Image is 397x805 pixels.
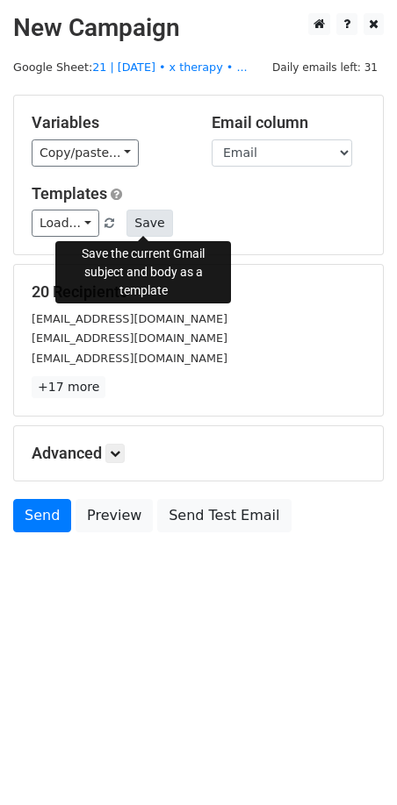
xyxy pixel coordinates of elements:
h5: Advanced [32,444,365,463]
a: Send Test Email [157,499,291,532]
h5: Email column [212,113,365,132]
a: Templates [32,184,107,203]
a: Load... [32,210,99,237]
h5: Variables [32,113,185,132]
small: [EMAIL_ADDRESS][DOMAIN_NAME] [32,331,227,345]
a: Daily emails left: 31 [266,61,384,74]
a: +17 more [32,376,105,398]
a: Send [13,499,71,532]
iframe: Chat Widget [309,721,397,805]
small: [EMAIL_ADDRESS][DOMAIN_NAME] [32,352,227,365]
h2: New Campaign [13,13,384,43]
div: Save the current Gmail subject and body as a template [55,241,231,303]
span: Daily emails left: 31 [266,58,384,77]
small: [EMAIL_ADDRESS][DOMAIN_NAME] [32,312,227,325]
a: Preview [76,499,153,532]
small: Google Sheet: [13,61,248,74]
a: Copy/paste... [32,139,139,167]
button: Save [126,210,172,237]
h5: 20 Recipients [32,282,365,302]
a: 21 | [DATE] • x therapy • ... [92,61,247,74]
